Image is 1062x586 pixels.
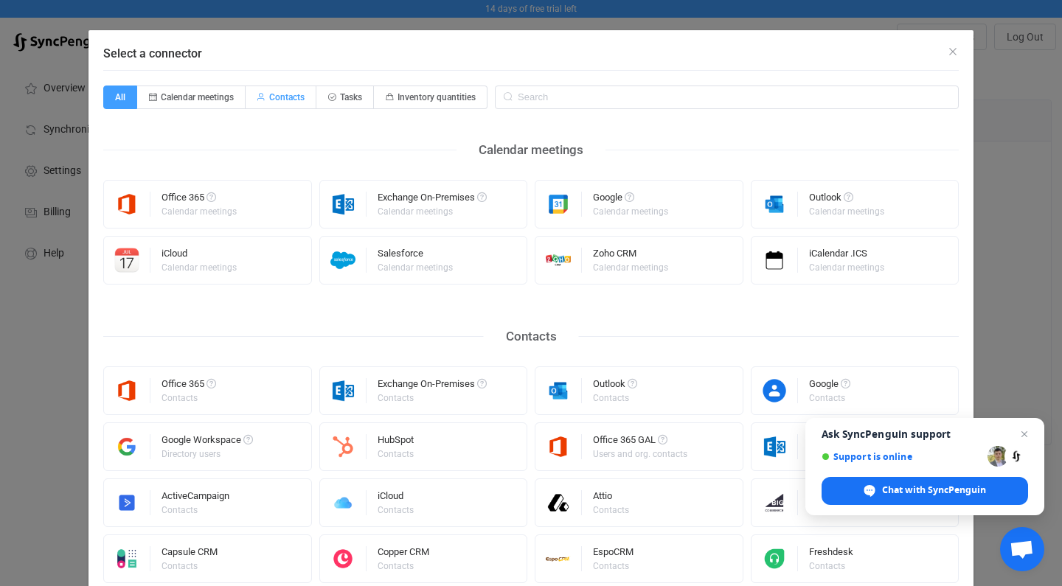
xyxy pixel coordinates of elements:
[484,325,579,348] div: Contacts
[104,434,150,459] img: google-workspace.png
[809,547,853,562] div: Freshdesk
[809,248,886,263] div: iCalendar .ICS
[162,435,253,450] div: Google Workspace
[752,434,798,459] img: exchange.png
[593,192,670,207] div: Google
[320,378,367,403] img: exchange.png
[378,450,414,458] div: Contacts
[593,248,670,263] div: Zoho CRM
[593,207,668,216] div: Calendar meetings
[104,546,150,571] img: capsule.png
[378,248,455,263] div: Salesforce
[947,45,959,59] button: Close
[378,506,414,515] div: Contacts
[593,394,635,402] div: Contacts
[162,562,215,571] div: Contacts
[752,490,798,515] img: big-commerce.png
[752,248,798,273] img: icalendar.png
[162,450,251,458] div: Directory users
[162,248,239,263] div: iCloud
[103,46,202,60] span: Select a connector
[593,547,634,562] div: EspoCRM
[809,263,884,272] div: Calendar meetings
[535,192,582,217] img: google.png
[822,477,1028,505] span: Chat with SyncPenguin
[535,546,582,571] img: espo-crm.png
[535,378,582,403] img: outlook.png
[809,192,886,207] div: Outlook
[378,547,429,562] div: Copper CRM
[752,378,798,403] img: google-contacts.png
[593,562,631,571] div: Contacts
[378,435,416,450] div: HubSpot
[320,546,367,571] img: copper.png
[104,248,150,273] img: icloud-calendar.png
[378,394,485,402] div: Contacts
[593,450,687,458] div: Users and org. contacts
[593,491,631,506] div: Attio
[104,378,150,403] img: microsoft365.png
[104,192,150,217] img: microsoft365.png
[809,379,850,394] div: Google
[457,139,605,161] div: Calendar meetings
[1000,527,1044,571] a: Open chat
[378,562,427,571] div: Contacts
[822,451,982,462] span: Support is online
[162,547,218,562] div: Capsule CRM
[495,86,959,109] input: Search
[593,435,690,450] div: Office 365 GAL
[809,394,848,402] div: Contacts
[320,248,367,273] img: salesforce.png
[882,484,986,497] span: Chat with SyncPenguin
[535,248,582,273] img: zoho-crm.png
[162,379,216,394] div: Office 365
[162,394,214,402] div: Contacts
[162,263,237,272] div: Calendar meetings
[535,490,582,515] img: attio.png
[752,546,798,571] img: freshdesk.png
[593,506,629,515] div: Contacts
[378,379,487,394] div: Exchange On-Premises
[162,207,237,216] div: Calendar meetings
[104,490,150,515] img: activecampaign.png
[378,263,453,272] div: Calendar meetings
[378,491,416,506] div: iCloud
[593,379,637,394] div: Outlook
[162,192,239,207] div: Office 365
[378,207,485,216] div: Calendar meetings
[593,263,668,272] div: Calendar meetings
[320,490,367,515] img: icloud.png
[378,192,487,207] div: Exchange On-Premises
[320,192,367,217] img: exchange.png
[320,434,367,459] img: hubspot.png
[822,428,1028,440] span: Ask SyncPenguin support
[535,434,582,459] img: microsoft365.png
[752,192,798,217] img: outlook.png
[809,207,884,216] div: Calendar meetings
[809,562,851,571] div: Contacts
[162,491,229,506] div: ActiveCampaign
[162,506,227,515] div: Contacts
